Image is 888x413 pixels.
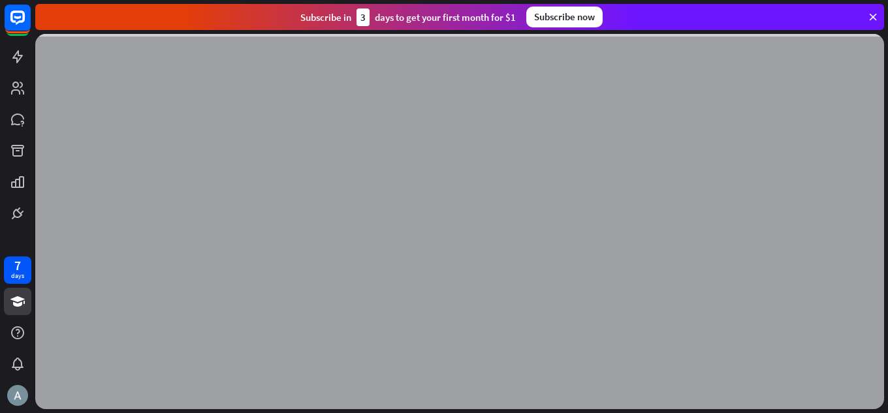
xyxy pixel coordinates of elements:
div: Subscribe in days to get your first month for $1 [300,8,516,26]
div: 7 [14,260,21,271]
div: 3 [357,8,370,26]
div: days [11,271,24,281]
div: Subscribe now [526,7,603,27]
a: 7 days [4,256,31,284]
